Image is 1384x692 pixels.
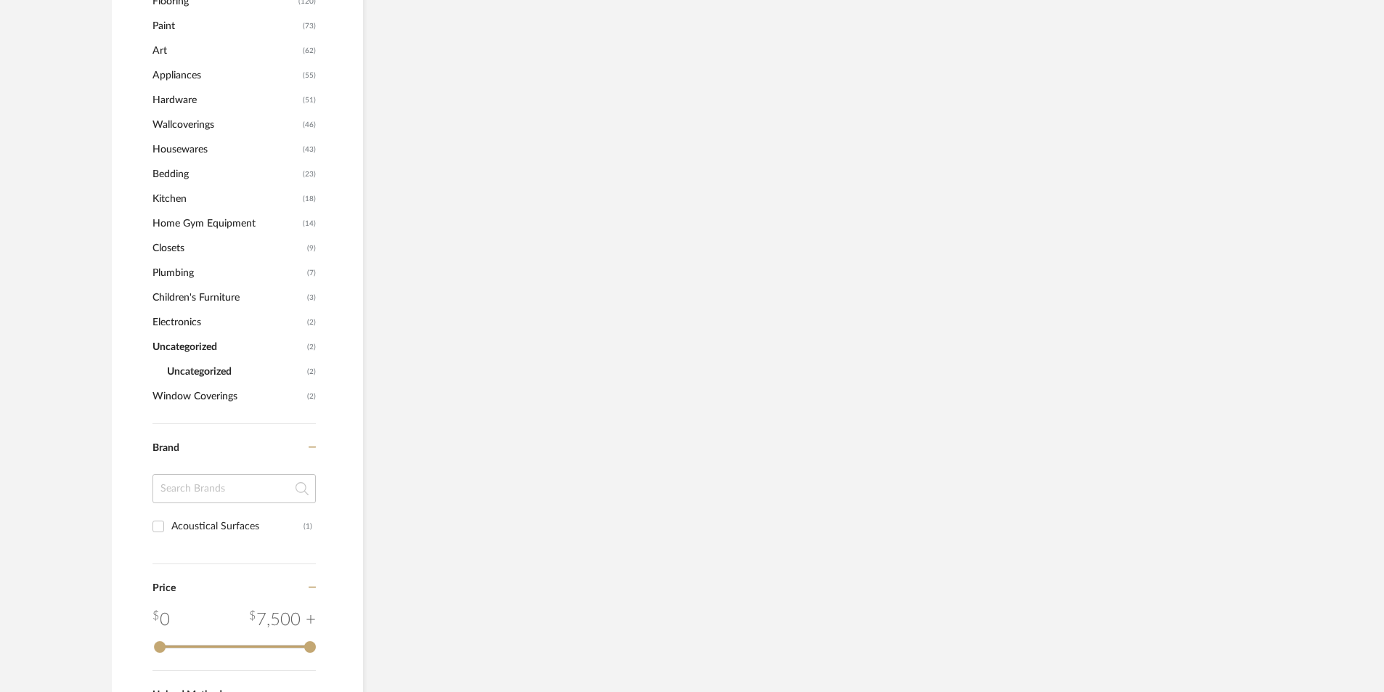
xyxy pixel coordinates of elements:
span: Price [152,583,176,593]
span: Art [152,38,299,63]
input: Search Brands [152,474,316,503]
span: Uncategorized [152,335,304,359]
span: Closets [152,236,304,261]
span: Plumbing [152,261,304,285]
span: (2) [307,385,316,408]
span: (14) [303,212,316,235]
span: Kitchen [152,187,299,211]
span: (73) [303,15,316,38]
div: 0 [152,607,170,633]
span: (3) [307,286,316,309]
span: Electronics [152,310,304,335]
span: (18) [303,187,316,211]
span: (23) [303,163,316,186]
span: Bedding [152,162,299,187]
span: (43) [303,138,316,161]
div: (1) [304,515,312,538]
span: Children's Furniture [152,285,304,310]
span: Uncategorized [167,359,304,384]
div: 7,500 + [249,607,316,633]
span: (2) [307,311,316,334]
span: Home Gym Equipment [152,211,299,236]
span: (2) [307,360,316,383]
span: (51) [303,89,316,112]
span: Appliances [152,63,299,88]
span: Housewares [152,137,299,162]
span: (46) [303,113,316,137]
span: (9) [307,237,316,260]
span: Paint [152,14,299,38]
span: Hardware [152,88,299,113]
span: Brand [152,443,179,453]
span: Wallcoverings [152,113,299,137]
span: (62) [303,39,316,62]
span: Window Coverings [152,384,304,409]
div: Acoustical Surfaces [171,515,304,538]
span: (7) [307,261,316,285]
span: (55) [303,64,316,87]
span: (2) [307,335,316,359]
